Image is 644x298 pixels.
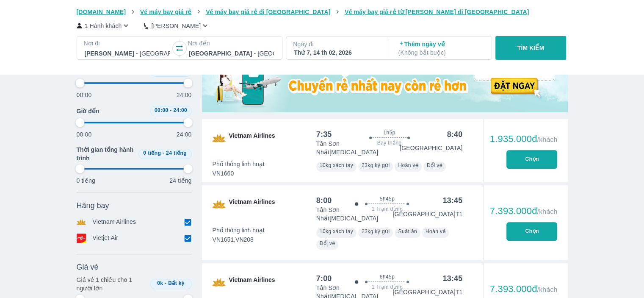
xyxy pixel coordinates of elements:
[392,288,462,296] p: [GEOGRAPHIC_DATA] T1
[490,134,558,144] div: 1.935.000đ
[84,39,171,47] p: Nơi đi
[442,273,462,284] div: 13:45
[495,36,566,60] button: TÌM KIẾM
[143,150,161,156] span: 0 tiếng
[188,39,275,47] p: Nơi đến
[320,228,353,234] span: 10kg xách tay
[490,206,558,216] div: 7.393.000đ
[316,273,332,284] div: 7:00
[213,235,265,244] span: VN1651,VN208
[537,136,557,143] span: /khách
[426,228,446,234] span: Hoàn vé
[383,129,395,136] span: 1h5p
[163,150,164,156] span: -
[294,48,379,57] div: Thứ 7, 14 th 02, 2026
[517,44,544,52] p: TÌM KIẾM
[170,107,171,113] span: -
[202,44,568,112] img: media-0
[229,198,275,211] span: Vietnam Airlines
[151,22,201,30] p: [PERSON_NAME]
[77,276,147,292] p: Giá vé 1 chiều cho 1 người lớn
[316,139,400,156] p: Tân Sơn Nhất [MEDICAL_DATA]
[398,228,417,234] span: Suất ăn
[173,107,187,113] span: 24:00
[398,48,484,57] p: ( Không bắt buộc )
[169,176,191,185] p: 24 tiếng
[177,91,192,99] p: 24:00
[77,8,126,15] span: [DOMAIN_NAME]
[316,129,332,139] div: 7:35
[442,195,462,206] div: 13:45
[77,21,131,30] button: 1 Hành khách
[392,210,462,218] p: [GEOGRAPHIC_DATA] T1
[212,131,226,145] img: VN
[77,130,92,139] p: 00:00
[155,107,169,113] span: 00:00
[165,280,166,286] span: -
[77,8,568,16] nav: breadcrumb
[345,8,529,15] span: Vé máy bay giá rẻ từ [PERSON_NAME] đi [GEOGRAPHIC_DATA]
[320,240,335,246] span: Đổi vé
[206,8,330,15] span: Vé máy bay giá rẻ đi [GEOGRAPHIC_DATA]
[144,21,210,30] button: [PERSON_NAME]
[177,130,192,139] p: 24:00
[77,201,109,211] span: Hãng bay
[213,160,265,168] span: Phổ thông linh hoạt
[93,217,136,227] p: Vietnam Airlines
[229,276,275,289] span: Vietnam Airlines
[77,91,92,99] p: 00:00
[212,198,226,211] img: VN
[316,195,332,206] div: 8:00
[77,262,99,272] span: Giá vé
[93,234,119,243] p: Vietjet Air
[77,176,95,185] p: 0 tiếng
[157,280,163,286] span: 0k
[85,22,122,30] p: 1 Hành khách
[447,129,463,139] div: 8:40
[213,226,265,234] span: Phổ thông linh hoạt
[229,131,275,145] span: Vietnam Airlines
[506,150,557,169] button: Chọn
[506,222,557,241] button: Chọn
[380,195,395,202] span: 5h45p
[212,276,226,289] img: VN
[490,284,558,294] div: 7.393.000đ
[213,169,265,178] span: VN1660
[398,40,484,57] p: Thêm ngày về
[537,286,557,293] span: /khách
[398,162,418,168] span: Hoàn vé
[168,280,185,286] span: Bất kỳ
[166,150,187,156] span: 24 tiếng
[362,162,390,168] span: 23kg ký gửi
[293,40,380,48] p: Ngày đi
[77,107,100,115] span: Giờ đến
[362,228,390,234] span: 23kg ký gửi
[320,162,353,168] span: 10kg xách tay
[316,206,393,223] p: Tân Sơn Nhất [MEDICAL_DATA]
[140,8,192,15] span: Vé máy bay giá rẻ
[400,144,462,152] p: [GEOGRAPHIC_DATA]
[77,145,135,162] span: Thời gian tổng hành trình
[427,162,442,168] span: Đổi vé
[537,208,557,215] span: /khách
[380,273,395,280] span: 6h45p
